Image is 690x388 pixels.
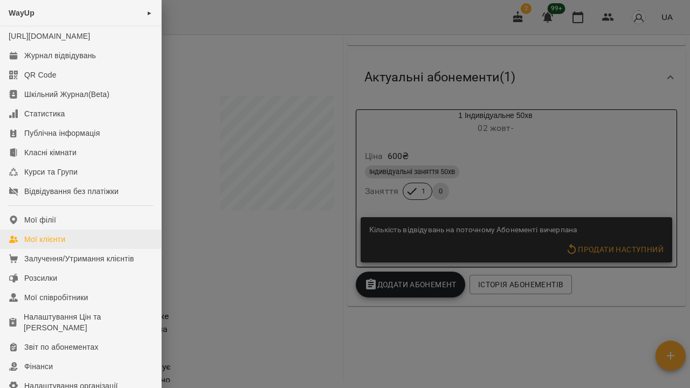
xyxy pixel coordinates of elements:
div: Мої співробітники [24,292,88,303]
div: Журнал відвідувань [24,50,96,61]
span: WayUp [9,9,34,17]
div: Мої клієнти [24,234,65,245]
div: Залучення/Утримання клієнтів [24,253,134,264]
div: Статистика [24,108,65,119]
div: Звіт по абонементах [24,342,99,352]
div: Налаштування Цін та [PERSON_NAME] [24,311,153,333]
div: Фінанси [24,361,53,372]
div: Відвідування без платіжки [24,186,119,197]
a: [URL][DOMAIN_NAME] [9,32,90,40]
div: QR Code [24,70,57,80]
span: ► [147,9,153,17]
div: Публічна інформація [24,128,100,138]
div: Розсилки [24,273,57,283]
div: Класні кімнати [24,147,77,158]
div: Шкільний Журнал(Beta) [24,89,109,100]
div: Курси та Групи [24,167,78,177]
div: Мої філії [24,214,56,225]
